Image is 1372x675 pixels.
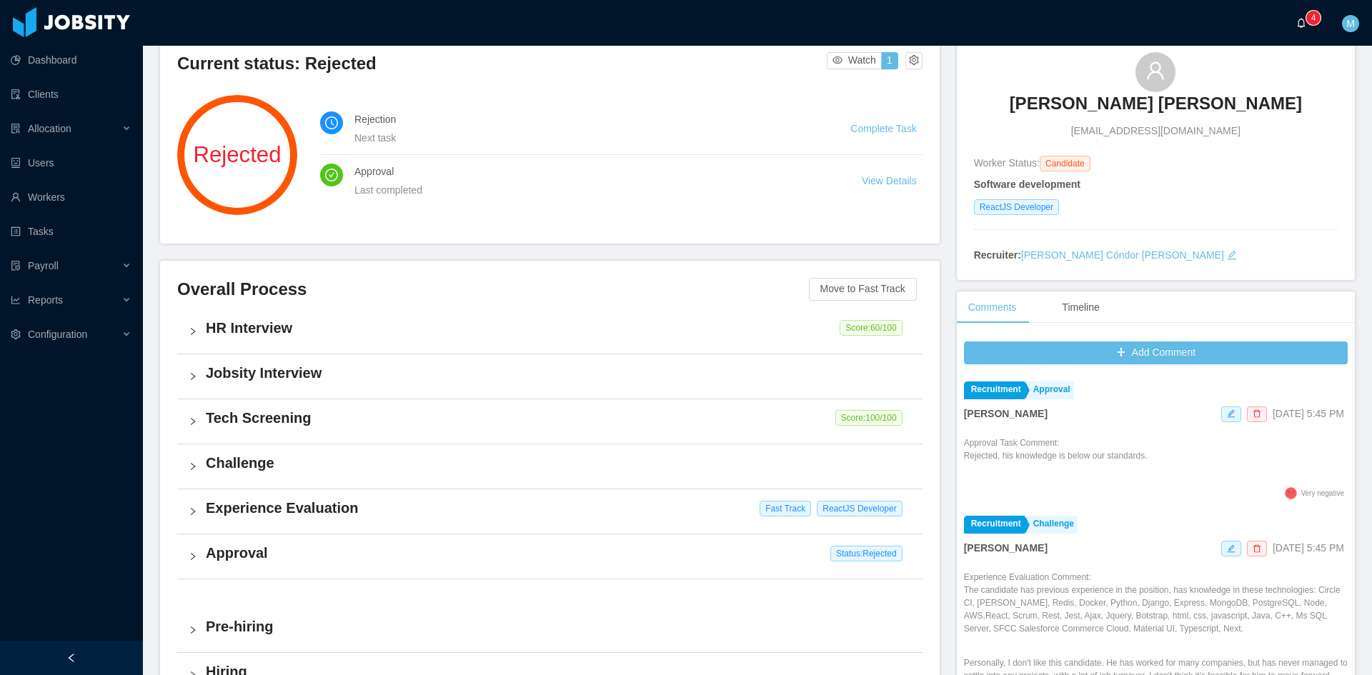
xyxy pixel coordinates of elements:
button: icon: setting [905,52,923,69]
a: View Details [862,175,917,186]
i: icon: user [1145,61,1165,81]
a: [PERSON_NAME] [PERSON_NAME] [1010,92,1302,124]
span: ReactJS Developer [974,199,1059,215]
h4: Approval [206,543,911,563]
div: icon: rightApproval [177,534,923,579]
a: Recruitment [964,516,1025,534]
div: Approval Task Comment: [964,436,1148,484]
div: Last completed [354,182,827,198]
i: icon: solution [11,124,21,134]
a: icon: pie-chartDashboard [11,46,131,74]
h4: Jobsity Interview [206,363,911,383]
button: icon: plusAdd Comment [964,341,1348,364]
sup: 4 [1306,11,1321,25]
h4: Challenge [206,453,911,473]
i: icon: edit [1227,409,1236,418]
div: Next task [354,130,816,146]
div: icon: rightChallenge [177,444,923,489]
i: icon: delete [1253,544,1261,553]
a: Challenge [1026,516,1078,534]
i: icon: right [189,626,197,634]
strong: Recruiter: [974,249,1021,261]
h4: Experience Evaluation [206,498,911,518]
strong: [PERSON_NAME] [964,542,1048,554]
i: icon: check-circle [325,169,338,181]
i: icon: edit [1227,544,1236,553]
span: M [1346,15,1355,32]
a: icon: robotUsers [11,149,131,177]
span: [EMAIL_ADDRESS][DOMAIN_NAME] [1071,124,1241,139]
a: Complete Task [850,123,916,134]
p: The candidate has previous experience in the position, has knowledge in these technologies: Circl... [964,584,1348,635]
h4: Tech Screening [206,408,911,428]
h3: [PERSON_NAME] [PERSON_NAME] [1010,92,1302,115]
span: Very negative [1301,489,1344,497]
h4: HR Interview [206,318,911,338]
span: Reports [28,294,63,306]
i: icon: right [189,372,197,381]
div: icon: rightJobsity Interview [177,354,923,399]
h4: Rejection [354,111,816,127]
div: icon: rightHR Interview [177,309,923,354]
i: icon: right [189,507,197,516]
h4: Approval [354,164,827,179]
div: icon: rightPre-hiring [177,608,923,652]
button: 1 [881,52,898,69]
button: Move to Fast Track [809,278,917,301]
a: Approval [1026,381,1074,399]
i: icon: bell [1296,18,1306,28]
i: icon: right [189,552,197,561]
div: Comments [957,291,1028,324]
h3: Current status: Rejected [177,52,827,75]
span: Fast Track [760,501,811,516]
i: icon: edit [1227,250,1237,260]
i: icon: clock-circle [325,116,338,129]
span: [DATE] 5:45 PM [1273,408,1344,419]
div: Timeline [1050,291,1110,324]
p: Rejected, his knowledge is below our standards. [964,449,1148,462]
a: icon: auditClients [11,80,131,109]
a: icon: userWorkers [11,183,131,211]
h4: Pre-hiring [206,616,911,636]
p: 4 [1311,11,1316,25]
span: ReactJS Developer [817,501,902,516]
div: icon: rightExperience Evaluation [177,489,923,534]
h3: Overall Process [177,278,809,301]
a: icon: profileTasks [11,217,131,246]
span: Allocation [28,123,71,134]
span: Status: Rejected [830,546,903,561]
a: Recruitment [964,381,1025,399]
span: Worker Status: [974,157,1040,169]
span: Score: 100 /100 [835,410,903,426]
div: icon: rightTech Screening [177,399,923,444]
span: Score: 60 /100 [840,320,902,336]
i: icon: right [189,327,197,336]
a: [PERSON_NAME] Cóndor [PERSON_NAME] [1021,249,1224,261]
span: Rejected [177,144,297,166]
i: icon: line-chart [11,295,21,305]
button: icon: eyeWatch [827,52,882,69]
strong: [PERSON_NAME] [964,408,1048,419]
i: icon: setting [11,329,21,339]
span: Candidate [1040,156,1090,171]
span: [DATE] 5:45 PM [1273,542,1344,554]
i: icon: right [189,462,197,471]
i: icon: delete [1253,409,1261,418]
span: Payroll [28,260,59,271]
strong: Software development [974,179,1080,190]
span: Configuration [28,329,87,340]
i: icon: right [189,417,197,426]
i: icon: file-protect [11,261,21,271]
